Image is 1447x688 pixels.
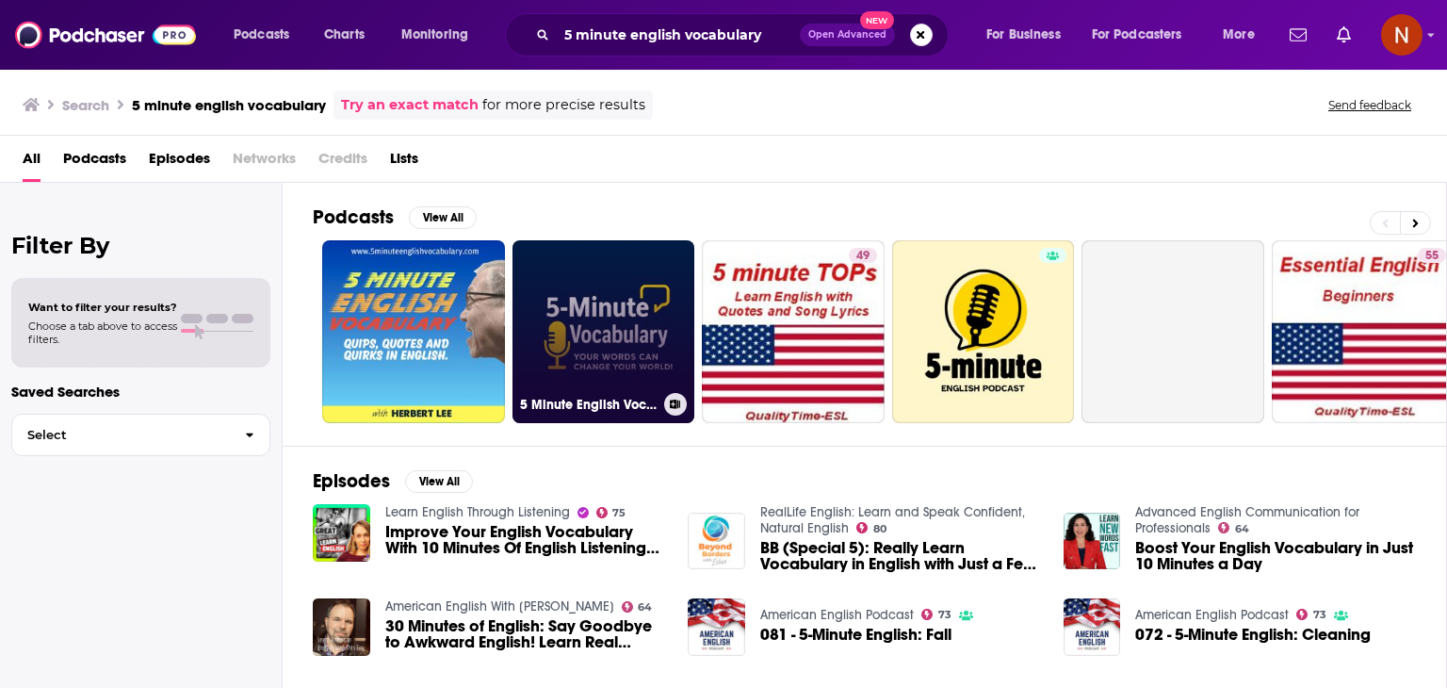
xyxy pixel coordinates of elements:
[12,429,230,441] span: Select
[341,94,479,116] a: Try an exact match
[688,513,745,570] img: BB (Special 5): Really Learn Vocabulary in English with Just a Few Minutes a Day
[132,96,326,114] h3: 5 minute english vocabulary
[385,504,570,520] a: Learn English Through Listening
[1329,19,1358,51] a: Show notifications dropdown
[557,20,800,50] input: Search podcasts, credits, & more...
[324,22,365,48] span: Charts
[313,504,370,562] img: Improve Your English Vocabulary With 10 Minutes Of English Listening Practice Ep 596
[62,96,109,114] h3: Search
[390,143,418,182] a: Lists
[1135,504,1359,536] a: Advanced English Communication for Professionals
[23,143,41,182] a: All
[401,22,468,48] span: Monitoring
[1080,20,1210,50] button: open menu
[938,611,951,619] span: 73
[856,522,886,533] a: 80
[313,205,477,229] a: PodcastsView All
[15,17,196,53] img: Podchaser - Follow, Share and Rate Podcasts
[234,22,289,48] span: Podcasts
[512,240,695,423] a: 5 Minute English Vocabulary Show
[523,13,967,57] div: Search podcasts, credits, & more...
[760,504,1025,536] a: RealLife English: Learn and Speak Confident, Natural English
[313,469,390,493] h2: Episodes
[318,143,367,182] span: Credits
[1313,611,1326,619] span: 73
[1381,14,1423,56] span: Logged in as AdelNBM
[622,601,653,613] a: 64
[1282,19,1314,51] a: Show notifications dropdown
[409,206,477,229] button: View All
[1210,20,1278,50] button: open menu
[800,24,895,46] button: Open AdvancedNew
[149,143,210,182] a: Episodes
[1296,609,1326,620] a: 73
[11,414,270,456] button: Select
[596,507,626,518] a: 75
[873,525,886,533] span: 80
[986,22,1061,48] span: For Business
[313,598,370,656] img: 30 Minutes of English: Say Goodbye to Awkward English! Learn Real American Kitchen Vocabulary
[760,540,1041,572] a: BB (Special 5): Really Learn Vocabulary in English with Just a Few Minutes a Day
[760,607,914,623] a: American English Podcast
[63,143,126,182] a: Podcasts
[702,240,885,423] a: 49
[638,603,652,612] span: 64
[1223,22,1255,48] span: More
[856,247,870,266] span: 49
[612,509,626,517] span: 75
[405,470,473,493] button: View All
[385,524,666,556] a: Improve Your English Vocabulary With 10 Minutes Of English Listening Practice Ep 596
[220,20,314,50] button: open menu
[1218,522,1249,533] a: 64
[1381,14,1423,56] img: User Profile
[388,20,493,50] button: open menu
[973,20,1084,50] button: open menu
[385,598,614,614] a: American English With Brent
[313,469,473,493] a: EpisodesView All
[808,30,886,40] span: Open Advanced
[1135,627,1371,643] a: 072 - 5-Minute English: Cleaning
[11,232,270,259] h2: Filter By
[233,143,296,182] span: Networks
[860,11,894,29] span: New
[688,598,745,656] img: 081 - 5-Minute English: Fall
[1092,22,1182,48] span: For Podcasters
[28,319,177,346] span: Choose a tab above to access filters.
[1064,513,1121,570] img: Boost Your English Vocabulary in Just 10 Minutes a Day
[849,248,877,263] a: 49
[760,627,951,643] a: 081 - 5-Minute English: Fall
[1425,247,1439,266] span: 55
[1235,525,1249,533] span: 64
[1418,248,1446,263] a: 55
[520,397,657,413] h3: 5 Minute English Vocabulary Show
[482,94,645,116] span: for more precise results
[921,609,951,620] a: 73
[1064,598,1121,656] img: 072 - 5-Minute English: Cleaning
[1135,607,1289,623] a: American English Podcast
[1135,540,1416,572] a: Boost Your English Vocabulary in Just 10 Minutes a Day
[11,383,270,401] p: Saved Searches
[28,301,177,314] span: Want to filter your results?
[385,618,666,650] a: 30 Minutes of English: Say Goodbye to Awkward English! Learn Real American Kitchen Vocabulary
[313,205,394,229] h2: Podcasts
[312,20,376,50] a: Charts
[1381,14,1423,56] button: Show profile menu
[1323,97,1417,113] button: Send feedback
